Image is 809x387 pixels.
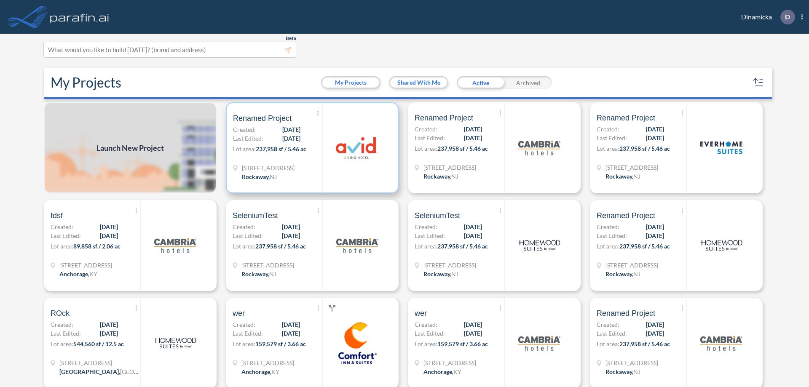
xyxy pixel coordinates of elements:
span: NJ [451,173,458,180]
span: [DATE] [464,320,482,329]
span: SeleniumTest [415,211,460,221]
div: Archived [504,76,552,89]
span: [DATE] [282,222,300,231]
span: [DATE] [646,320,664,329]
a: Launch New Project [44,102,217,193]
button: My Projects [322,77,379,88]
span: Last Edited: [415,231,445,240]
span: 237,958 sf / 5.46 ac [619,340,670,347]
span: [DATE] [100,329,118,338]
button: sort [752,76,765,89]
a: Renamed ProjectCreated:[DATE]Last Edited:[DATE]Lot area:237,958 sf / 5.46 ac[STREET_ADDRESS]Rocka... [404,102,587,193]
span: [GEOGRAPHIC_DATA] [120,368,180,375]
span: 321 Mt Hope Ave [423,163,476,172]
img: logo [336,127,378,169]
span: 237,958 sf / 5.46 ac [619,145,670,152]
span: wer [415,308,427,318]
img: logo [700,224,742,267]
img: logo [154,322,196,364]
span: Lot area: [51,340,73,347]
span: ROck [51,308,70,318]
span: Rockaway , [242,173,270,180]
a: Renamed ProjectCreated:[DATE]Last Edited:[DATE]Lot area:237,958 sf / 5.46 ac[STREET_ADDRESS]Rocka... [587,200,769,291]
div: Rockaway, NJ [605,270,640,278]
div: Anchorage, KY [241,367,279,376]
span: Rockaway , [605,270,633,278]
div: Rockaway, NJ [605,172,640,181]
span: 321 Mt Hope Ave [241,261,294,270]
span: [DATE] [464,222,482,231]
span: Anchorage , [59,270,89,278]
span: Renamed Project [415,113,473,123]
span: 13835 Beaumont Hwy [59,358,139,367]
span: Last Edited: [415,329,445,338]
span: Lot area: [51,243,73,250]
div: Rockaway, NJ [605,367,640,376]
img: add [44,102,217,193]
span: Renamed Project [233,113,292,123]
span: NJ [269,270,276,278]
div: Rockaway, NJ [241,270,276,278]
span: [DATE] [646,125,664,133]
span: Created: [51,320,73,329]
span: Anchorage , [423,368,453,375]
div: Rockaway, NJ [423,270,458,278]
span: 237,958 sf / 5.46 ac [437,243,488,250]
span: Last Edited: [51,231,81,240]
span: [DATE] [282,329,300,338]
span: NJ [633,368,640,375]
span: 321 Mt Hope Ave [423,261,476,270]
a: Renamed ProjectCreated:[DATE]Last Edited:[DATE]Lot area:237,958 sf / 5.46 ac[STREET_ADDRESS]Rocka... [587,102,769,193]
span: [DATE] [282,231,300,240]
span: 237,958 sf / 5.46 ac [256,145,306,152]
span: Created: [597,222,619,231]
span: Last Edited: [597,231,627,240]
span: Renamed Project [597,308,655,318]
span: NJ [633,173,640,180]
button: Shared With Me [390,77,447,88]
span: Renamed Project [597,113,655,123]
span: Last Edited: [597,133,627,142]
span: Launch New Project [96,142,164,154]
span: [DATE] [646,231,664,240]
span: KY [453,368,461,375]
span: Last Edited: [415,133,445,142]
span: wer [233,308,245,318]
div: Rockaway, NJ [423,172,458,181]
span: Rockaway , [241,270,269,278]
img: logo [154,224,196,267]
span: [DATE] [100,222,118,231]
span: KY [271,368,279,375]
a: SeleniumTestCreated:[DATE]Last Edited:[DATE]Lot area:237,958 sf / 5.46 ac[STREET_ADDRESS]Rockaway... [404,200,587,291]
span: Last Edited: [233,329,263,338]
span: 1790 Evergreen Rd [241,358,294,367]
span: Last Edited: [597,329,627,338]
span: NJ [633,270,640,278]
span: 1899 Evergreen Rd [59,261,112,270]
span: [DATE] [646,133,664,142]
span: Lot area: [597,243,619,250]
span: Last Edited: [233,134,263,143]
div: Dinamicka [729,10,803,24]
span: Created: [415,320,437,329]
span: Renamed Project [597,211,655,221]
a: fdsfCreated:[DATE]Last Edited:[DATE]Lot area:89,858 sf / 2.06 ac[STREET_ADDRESS]Anchorage,KYlogo [40,200,222,291]
span: Lot area: [233,145,256,152]
span: Created: [597,125,619,133]
span: Created: [51,222,73,231]
img: logo [700,127,742,169]
span: Created: [415,125,437,133]
span: [DATE] [282,125,300,134]
img: logo [518,224,560,267]
span: 321 Mt Hope Ave [605,261,658,270]
div: Anchorage, KY [423,367,461,376]
span: NJ [451,270,458,278]
img: logo [518,322,560,364]
span: 321 Mt Hope Ave [242,163,295,172]
span: KY [89,270,97,278]
span: Lot area: [233,340,255,347]
span: 237,958 sf / 5.46 ac [437,145,488,152]
span: [DATE] [464,329,482,338]
span: [DATE] [282,320,300,329]
span: [DATE] [464,125,482,133]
